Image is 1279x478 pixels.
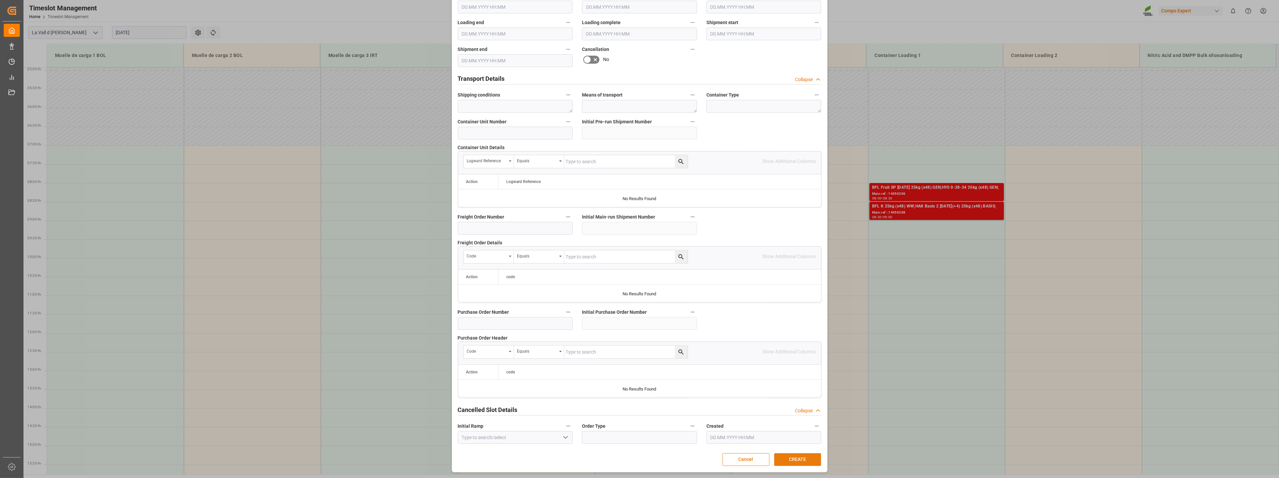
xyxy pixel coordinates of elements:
[582,46,609,53] span: Cancellation
[467,156,507,164] div: Logward Reference
[582,1,697,13] input: DD.MM.YYYY HH:MM
[675,155,688,168] button: search button
[458,239,502,246] span: Freight Order Details
[564,250,688,263] input: Type to search
[517,347,557,354] div: Equals
[458,423,484,430] span: Initial Ramp
[466,370,478,374] div: Action
[507,370,515,374] span: code
[464,346,514,358] button: open menu
[458,46,488,53] span: Shipment end
[507,179,541,184] span: Logward Reference
[675,250,688,263] button: search button
[464,250,514,263] button: open menu
[466,179,478,184] div: Action
[517,251,557,259] div: Equals
[458,431,573,444] input: Type to search/select
[688,308,697,316] button: Initial Purchase Order Number
[706,1,821,13] input: DD.MM.YYYY HH:MM
[564,45,573,54] button: Shipment end
[774,453,821,466] button: CREATE
[688,117,697,126] button: Initial Pre-run Shipment Number
[688,18,697,27] button: Loading complete
[564,155,688,168] input: Type to search
[812,18,821,27] button: Shipment start
[582,423,605,430] span: Order Type
[812,422,821,430] button: Created
[688,45,697,54] button: Cancellation
[706,27,821,40] input: DD.MM.YYYY HH:MM
[514,250,564,263] button: open menu
[458,1,573,13] input: DD.MM.YYYY HH:MM
[564,18,573,27] button: Loading end
[706,423,724,430] span: Created
[458,144,505,151] span: Container Unit Details
[812,91,821,99] button: Container Type
[514,155,564,168] button: open menu
[467,251,507,259] div: code
[517,156,557,164] div: Equals
[582,214,655,221] span: Initial Main-run Shipment Number
[458,214,504,221] span: Freight Order Number
[675,346,688,358] button: search button
[458,74,505,83] h2: Transport Details
[458,19,484,26] span: Loading end
[603,56,609,63] span: No
[582,19,621,26] span: Loading complete
[466,275,478,279] div: Action
[723,453,769,466] button: Cancel
[458,54,573,67] input: DD.MM.YYYY HH:MM
[458,309,509,316] span: Purchase Order Number
[582,118,652,125] span: Initial Pre-run Shipment Number
[795,76,813,83] div: Collapse
[514,346,564,358] button: open menu
[706,431,821,444] input: DD.MM.YYYY HH:MM
[582,309,647,316] span: Initial Purchase Order Number
[458,92,500,99] span: Shipping conditions
[564,422,573,430] button: Initial Ramp
[688,422,697,430] button: Order Type
[564,213,573,221] button: Freight Order Number
[458,335,508,342] span: Purchase Order Header
[464,155,514,168] button: open menu
[706,19,738,26] span: Shipment start
[564,308,573,316] button: Purchase Order Number
[564,91,573,99] button: Shipping conditions
[560,432,570,443] button: open menu
[688,91,697,99] button: Means of transport
[582,92,623,99] span: Means of transport
[564,117,573,126] button: Container Unit Number
[467,347,507,354] div: code
[458,118,507,125] span: Container Unit Number
[458,405,518,414] h2: Cancelled Slot Details
[582,27,697,40] input: DD.MM.YYYY HH:MM
[507,275,515,279] span: code
[688,213,697,221] button: Initial Main-run Shipment Number
[706,92,739,99] span: Container Type
[795,407,813,414] div: Collapse
[458,27,573,40] input: DD.MM.YYYY HH:MM
[564,346,688,358] input: Type to search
